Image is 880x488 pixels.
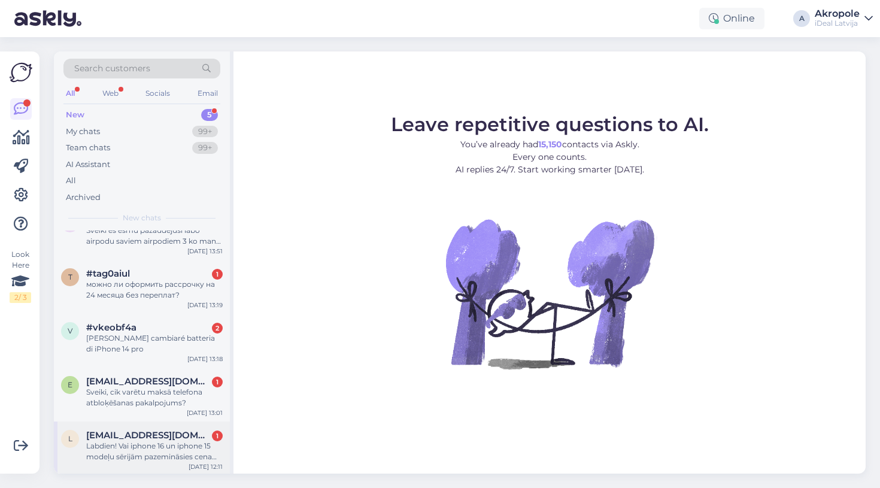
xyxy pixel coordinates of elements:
[66,175,76,187] div: All
[201,109,218,121] div: 5
[189,462,223,471] div: [DATE] 12:11
[192,126,218,138] div: 99+
[212,377,223,387] div: 1
[86,376,211,387] span: estergluskova@gmail.com
[391,113,709,136] span: Leave repetitive questions to AI.
[86,279,223,301] div: можно ли оформить рассрочку на 24 месяца без переплат?
[187,247,223,256] div: [DATE] 13:51
[212,431,223,441] div: 1
[66,109,84,121] div: New
[815,9,873,28] a: AkropoleiDeal Latvija
[187,301,223,310] div: [DATE] 13:19
[143,86,172,101] div: Socials
[63,86,77,101] div: All
[187,408,223,417] div: [DATE] 13:01
[10,249,31,303] div: Look Here
[86,333,223,354] div: [PERSON_NAME] cambiaré batteria di iPhone 14 pro
[212,323,223,334] div: 2
[195,86,220,101] div: Email
[66,142,110,154] div: Team chats
[212,269,223,280] div: 1
[815,19,860,28] div: iDeal Latvija
[699,8,764,29] div: Online
[66,192,101,204] div: Archived
[68,434,72,443] span: l
[10,292,31,303] div: 2 / 3
[86,387,223,408] div: Sveiki, cik varētu maksā telefona atbloķēšanas pakalpojums?
[86,430,211,441] span: lauramartinsone3@gmail.com
[66,159,110,171] div: AI Assistant
[123,213,161,223] span: New chats
[815,9,860,19] div: Akropole
[538,139,562,150] b: 15,150
[187,354,223,363] div: [DATE] 13:18
[68,380,72,389] span: e
[86,441,223,462] div: Labdien! Vai iphone 16 un iphone 15 modeļu sērijām pazemināsies cena līdz ko būs pārdošanā iphone...
[68,326,72,335] span: v
[86,322,136,333] span: #vkeobf4a
[10,61,32,84] img: Askly Logo
[66,126,100,138] div: My chats
[74,62,150,75] span: Search customers
[68,272,72,281] span: t
[192,142,218,154] div: 99+
[86,268,130,279] span: #tag0aiul
[86,225,223,247] div: Sveiki es esmu pazaudējusi labo airpodu saviem airpodiem 3 ko man darīt? Vai es varu atnākt uz ve...
[391,138,709,176] p: You’ve already had contacts via Askly. Every one counts. AI replies 24/7. Start working smarter [...
[442,186,657,401] img: No Chat active
[793,10,810,27] div: A
[100,86,121,101] div: Web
